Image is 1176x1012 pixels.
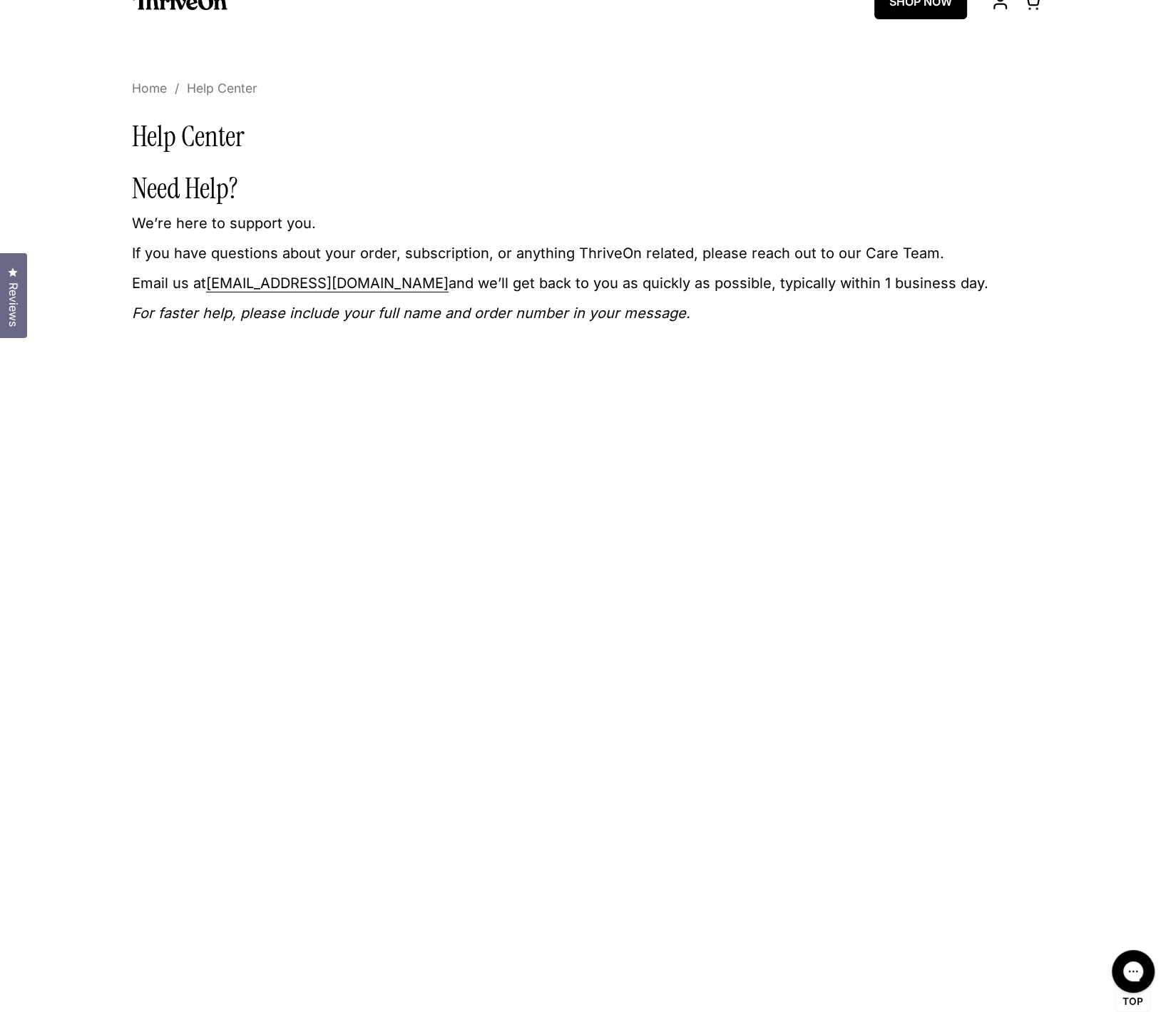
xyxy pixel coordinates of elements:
a: Home [132,81,167,96]
h1: Need Help? [132,174,1045,203]
p: If you have questions about your order, subscription, or anything ThriveOn related, please reach ... [132,244,1045,262]
span: / [175,81,179,96]
iframe: Gorgias live chat messenger [1105,945,1162,998]
p: We’re here to support you. [132,214,1045,232]
nav: breadcrumbs [132,81,275,96]
span: Home [132,81,167,98]
span: Reviews [4,282,22,327]
h1: Help Center [132,121,1045,152]
iframe: Gorgias Help Center [132,322,1045,1010]
p: Email us at and we’ll get back to you as quickly as possible, typically within 1 business day. [132,274,1045,292]
span: Top [1123,996,1143,1008]
em: For faster help, please include your full name and order number in your message. [132,305,690,322]
span: Help Center [187,81,257,96]
a: [EMAIL_ADDRESS][DOMAIN_NAME] [206,275,449,292]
